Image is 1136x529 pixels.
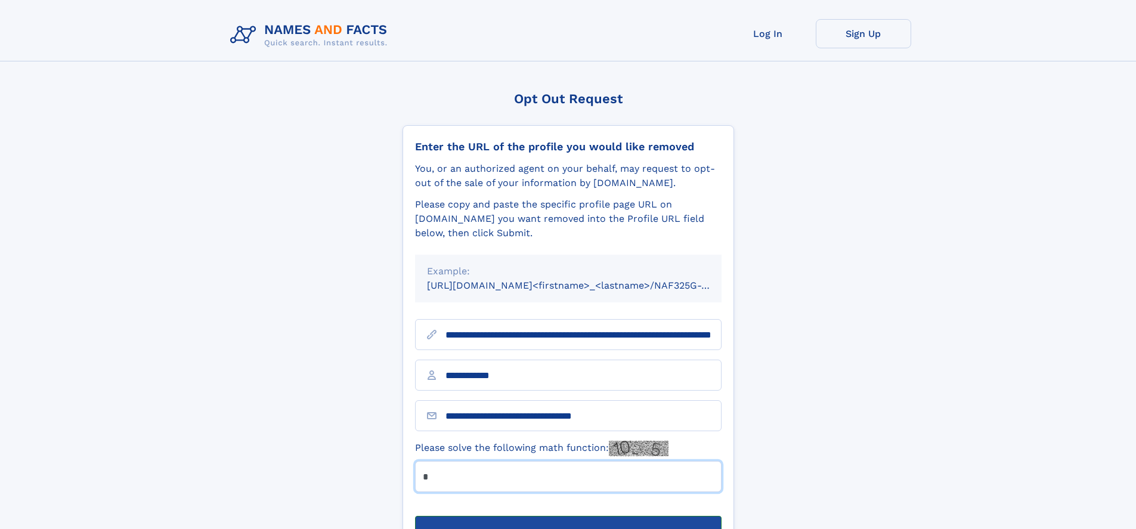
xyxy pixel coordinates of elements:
[816,19,911,48] a: Sign Up
[415,197,722,240] div: Please copy and paste the specific profile page URL on [DOMAIN_NAME] you want removed into the Pr...
[403,91,734,106] div: Opt Out Request
[427,264,710,279] div: Example:
[225,19,397,51] img: Logo Names and Facts
[427,280,744,291] small: [URL][DOMAIN_NAME]<firstname>_<lastname>/NAF325G-xxxxxxxx
[415,162,722,190] div: You, or an authorized agent on your behalf, may request to opt-out of the sale of your informatio...
[415,140,722,153] div: Enter the URL of the profile you would like removed
[720,19,816,48] a: Log In
[415,441,668,456] label: Please solve the following math function:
